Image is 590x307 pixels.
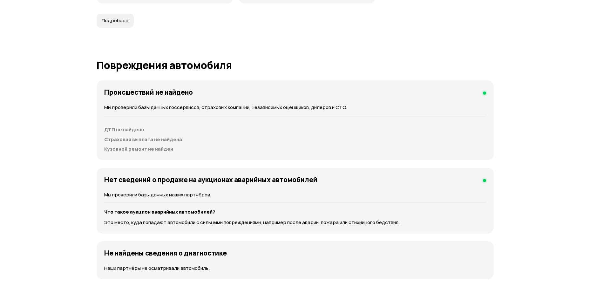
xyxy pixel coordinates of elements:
[97,59,494,71] h1: Повреждения автомобиля
[104,104,486,111] p: Мы проверили базы данных госсервисов, страховых компаний, независимых оценщиков, дилеров и СТО.
[104,191,486,198] p: Мы проверили базы данных наших партнёров.
[104,126,144,133] strong: ДТП не найдено
[104,249,227,257] h4: Не найдены сведения о диагностике
[97,14,134,28] button: Подробнее
[104,219,486,226] p: Это место, куда попадают автомобили с сильными повреждениями, например после аварии, пожара или с...
[104,208,215,215] strong: Что такое аукцион аварийных автомобилей?
[102,17,128,24] span: Подробнее
[104,265,486,272] p: Наши партнёры не осматривали автомобиль.
[104,88,193,96] h4: Происшествий не найдено
[104,175,317,184] h4: Нет сведений о продаже на аукционах аварийных автомобилей
[104,146,173,152] strong: Кузовной ремонт не найден
[104,136,182,143] strong: Страховая выплата не найдена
